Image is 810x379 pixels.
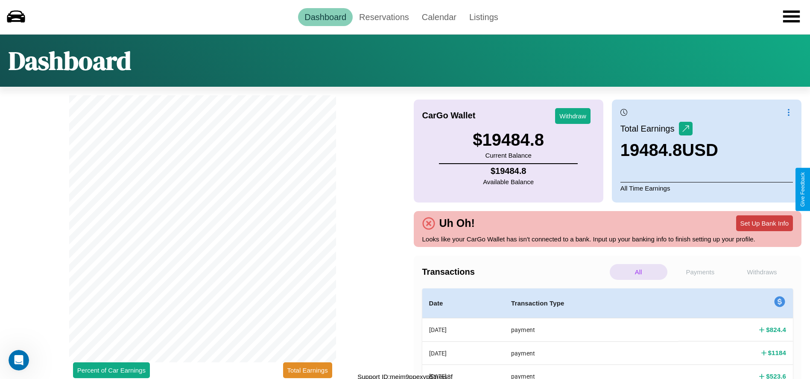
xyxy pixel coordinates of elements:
[766,325,786,334] h4: $ 824.4
[9,43,131,78] h1: Dashboard
[483,176,534,188] p: Available Balance
[620,141,718,160] h3: 19484.8 USD
[422,267,608,277] h4: Transactions
[429,298,497,308] h4: Date
[555,108,591,124] button: Withdraw
[73,362,150,378] button: Percent of Car Earnings
[733,264,791,280] p: Withdraws
[483,166,534,176] h4: $ 19484.8
[435,217,479,229] h4: Uh Oh!
[422,233,793,245] p: Looks like your CarGo Wallet has isn't connected to a bank. Input up your banking info to finish ...
[473,130,544,150] h3: $ 19484.8
[422,341,504,364] th: [DATE]
[620,121,679,136] p: Total Earnings
[283,362,332,378] button: Total Earnings
[463,8,505,26] a: Listings
[298,8,353,26] a: Dashboard
[422,318,504,342] th: [DATE]
[9,350,29,370] iframe: Intercom live chat
[736,215,793,231] button: Set Up Bank Info
[504,318,678,342] th: payment
[473,150,544,161] p: Current Balance
[610,264,667,280] p: All
[422,111,476,120] h4: CarGo Wallet
[672,264,729,280] p: Payments
[504,341,678,364] th: payment
[353,8,415,26] a: Reservations
[415,8,463,26] a: Calendar
[800,172,806,207] div: Give Feedback
[511,298,672,308] h4: Transaction Type
[768,348,786,357] h4: $ 1184
[620,182,793,194] p: All Time Earnings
